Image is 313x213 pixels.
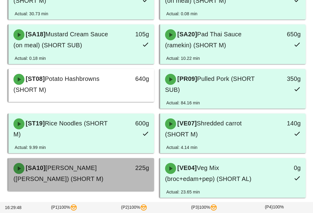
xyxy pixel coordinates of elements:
[166,55,200,62] div: Actual: 10.22 min
[24,31,46,38] span: [SA18]
[166,189,200,195] div: Actual: 23.65 min
[121,118,149,128] div: 600g
[165,75,255,93] span: Pulled Pork (SHORT SUB)
[176,164,197,171] span: [VE04]
[165,164,252,182] span: Veg Mix (broc+edam+pep) (SHORT AL)
[121,74,149,84] div: 640g
[239,203,309,212] div: (P4) 100%
[166,99,200,106] div: Actual: 84.16 min
[13,164,103,182] span: [PERSON_NAME] ([PERSON_NAME]) (SHORT M)
[13,120,108,138] span: Rice Noodles (SHORT M)
[169,203,239,212] div: (P3) 100%
[24,120,45,127] span: [ST19]
[121,29,149,39] div: 105g
[272,29,301,39] div: 650g
[272,74,301,84] div: 350g
[24,75,45,82] span: [ST08]
[165,120,242,138] span: Shredded carrot (SHORT M)
[29,203,99,212] div: (P1) 100%
[13,75,99,93] span: Potato Hashbrowns (SHORT M)
[176,31,197,38] span: [SA20]
[165,31,241,49] span: Pad Thai Sauce (ramekin) (SHORT M)
[176,75,197,82] span: [PR09]
[13,31,108,49] span: Mustard Cream Sauce (on meal) (SHORT SUB)
[15,55,46,62] div: Actual: 0.18 min
[4,203,29,212] div: 16:29:48
[176,120,197,127] span: [VE07]
[15,10,48,17] div: Actual: 30.73 min
[166,144,197,151] div: Actual: 4.14 min
[166,10,197,17] div: Actual: 0.08 min
[99,203,169,212] div: (P2) 100%
[272,163,301,173] div: 0g
[24,164,46,171] span: [SA10]
[15,144,46,151] div: Actual: 9.99 min
[121,163,149,173] div: 225g
[272,118,301,128] div: 140g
